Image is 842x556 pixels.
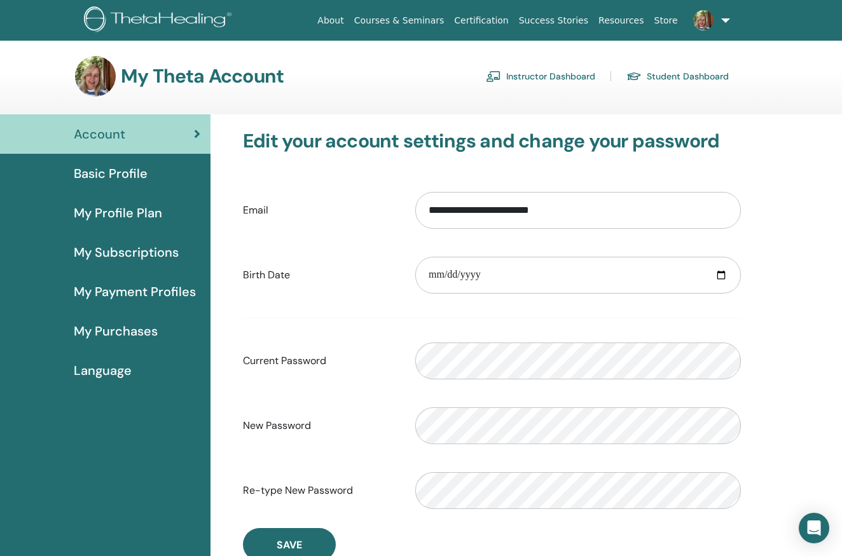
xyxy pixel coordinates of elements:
label: Birth Date [233,263,406,287]
a: About [312,9,349,32]
label: New Password [233,414,406,438]
img: graduation-cap.svg [626,71,642,82]
img: default.jpg [693,10,714,31]
img: chalkboard-teacher.svg [486,71,501,82]
span: Basic Profile [74,164,148,183]
a: Success Stories [514,9,593,32]
span: Language [74,361,132,380]
a: Student Dashboard [626,66,729,86]
img: logo.png [84,6,236,35]
span: My Profile Plan [74,203,162,222]
a: Instructor Dashboard [486,66,595,86]
div: Open Intercom Messenger [799,513,829,543]
label: Re-type New Password [233,478,406,503]
label: Current Password [233,349,406,373]
span: My Payment Profiles [74,282,196,301]
span: Account [74,125,125,144]
label: Email [233,198,406,222]
h3: Edit your account settings and change your password [243,130,741,153]
a: Store [649,9,683,32]
span: My Subscriptions [74,243,179,262]
a: Certification [449,9,513,32]
span: My Purchases [74,322,158,341]
span: Save [277,538,302,552]
a: Courses & Seminars [349,9,450,32]
a: Resources [593,9,649,32]
img: default.jpg [75,56,116,97]
h3: My Theta Account [121,65,284,88]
